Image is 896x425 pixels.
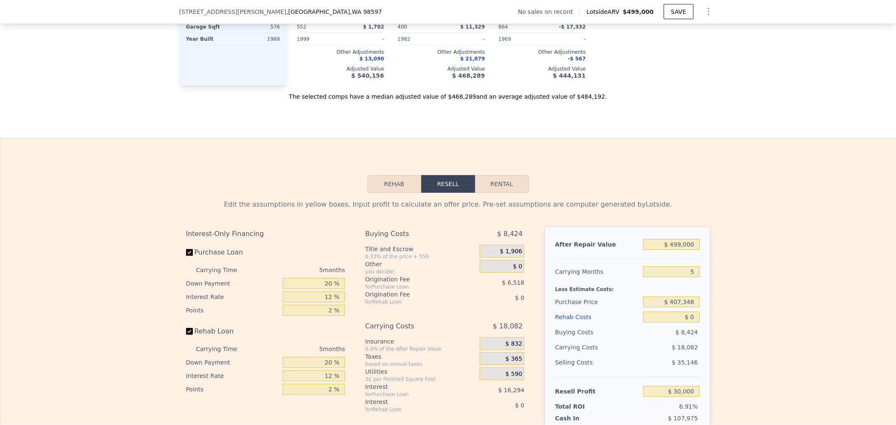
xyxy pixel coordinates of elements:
div: Carrying Months [555,264,640,279]
div: for Rehab Loan [365,299,459,305]
span: $ 11,329 [460,24,485,30]
div: Points [186,304,280,317]
div: Other Adjustments [398,49,485,55]
div: - [342,33,384,45]
span: [STREET_ADDRESS][PERSON_NAME] [179,8,286,16]
div: Interest Rate [186,369,280,383]
label: Rehab Loan [186,324,280,339]
label: Purchase Loan [186,245,280,260]
div: Carrying Time [196,342,251,356]
span: $ 590 [505,370,522,378]
span: $ 540,156 [351,72,384,79]
span: $ 1,702 [363,24,384,30]
div: Purchase Price [555,294,640,310]
div: Utilities [365,367,476,376]
span: $ 18,082 [493,319,523,334]
span: Lotside ARV [586,8,623,16]
span: $ 365 [505,355,522,363]
span: $ 107,975 [668,415,698,422]
div: Interest [365,398,459,406]
div: Interest Rate [186,290,280,304]
div: for Purchase Loan [365,283,459,290]
div: Carrying Time [196,263,251,277]
div: Adjusted Value [398,66,485,72]
div: Year Built [186,33,231,45]
span: $ 0 [513,263,522,270]
div: Down Payment [186,356,280,369]
div: based on annual taxes [365,361,476,367]
div: Buying Costs [555,325,640,340]
span: -$ 567 [568,56,586,62]
div: Taxes [365,352,476,361]
span: $ 8,424 [497,226,523,241]
div: 3¢ per Finished Square Foot [365,376,476,383]
span: 400 [398,24,407,30]
span: -$ 17,332 [559,24,586,30]
div: After Repair Value [555,237,640,252]
div: The selected comps have a median adjusted value of $468,289 and an average adjusted value of $484... [179,86,717,101]
button: Resell [421,175,475,193]
div: Points [186,383,280,396]
div: Cash In [555,414,607,422]
div: Origination Fee [365,290,459,299]
div: Title and Escrow [365,245,476,253]
div: Interest [365,383,459,391]
button: Show Options [700,3,717,20]
div: 1969 [499,33,541,45]
div: Less Estimate Costs: [555,279,699,294]
div: Other [365,260,476,268]
div: for Rehab Loan [365,406,459,413]
div: Adjusted Value [297,66,384,72]
span: , [GEOGRAPHIC_DATA] [286,8,382,16]
div: Adjusted Value [499,66,586,72]
span: $ 6,518 [502,279,524,286]
div: - [544,33,586,45]
button: SAVE [664,4,693,19]
div: 576 [235,21,280,33]
span: $ 35,146 [672,359,698,366]
div: 5 months [254,263,345,277]
span: $ 468,289 [452,72,485,79]
div: Rehab Costs [555,310,640,325]
div: Total ROI [555,402,607,411]
span: $ 21,879 [460,56,485,62]
div: 1982 [398,33,440,45]
button: Rehab [368,175,421,193]
div: 1999 [297,33,339,45]
span: 6.91% [679,403,698,410]
button: Rental [475,175,529,193]
span: , WA 98597 [350,8,382,15]
div: Interest-Only Financing [186,226,345,241]
span: 864 [499,24,508,30]
div: you decide! [365,268,476,275]
span: $ 8,424 [675,329,698,336]
div: Other Adjustments [297,49,384,55]
span: $ 13,090 [360,56,384,62]
div: - [443,33,485,45]
div: Buying Costs [365,226,459,241]
input: Purchase Loan [186,249,193,256]
input: Rehab Loan [186,328,193,335]
div: Edit the assumptions in yellow boxes. Input profit to calculate an offer price. Pre-set assumptio... [186,199,710,210]
div: Insurance [365,337,476,346]
div: for Purchase Loan [365,391,459,398]
div: Resell Profit [555,384,640,399]
div: Selling Costs [555,355,640,370]
div: 0.33% of the price + 550 [365,253,476,260]
span: $ 832 [505,340,522,348]
span: $499,000 [623,8,654,15]
span: $ 0 [515,294,524,301]
div: 1988 [235,33,280,45]
div: Garage Sqft [186,21,231,33]
div: 5 months [254,342,345,356]
div: Other Adjustments [499,49,586,55]
div: No sales on record [518,8,579,16]
div: Down Payment [186,277,280,290]
div: Carrying Costs [365,319,459,334]
span: $ 444,131 [553,72,586,79]
div: Carrying Costs [555,340,607,355]
div: Origination Fee [365,275,459,283]
span: 552 [297,24,307,30]
span: $ 0 [515,402,524,409]
div: 0.4% of the After Repair Value [365,346,476,352]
